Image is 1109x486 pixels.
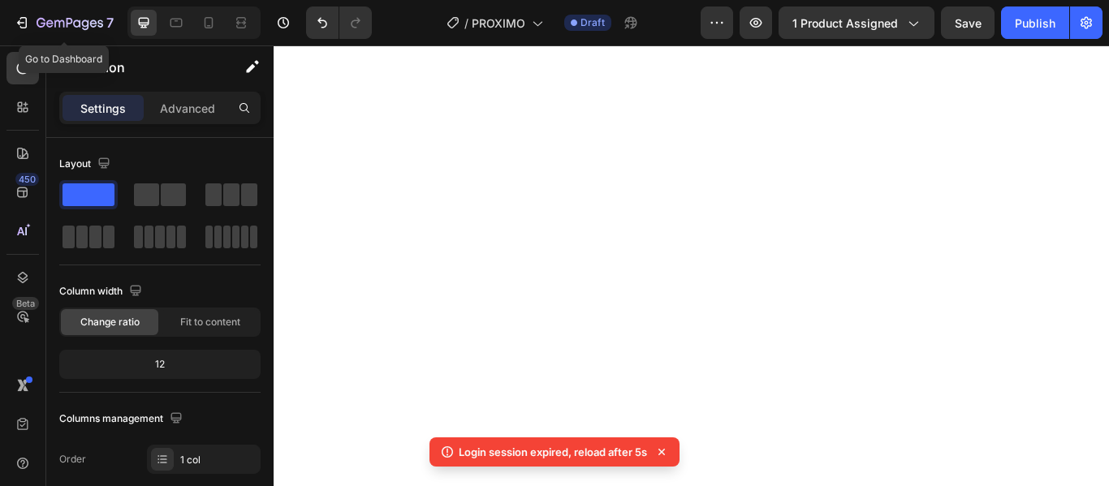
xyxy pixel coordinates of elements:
[792,15,898,32] span: 1 product assigned
[59,281,145,303] div: Column width
[59,452,86,467] div: Order
[15,173,39,186] div: 450
[160,100,215,117] p: Advanced
[80,315,140,329] span: Change ratio
[459,444,647,460] p: Login session expired, reload after 5s
[180,453,257,467] div: 1 col
[472,15,525,32] span: PROXIMO
[6,6,121,39] button: 7
[59,153,114,175] div: Layout
[1001,6,1069,39] button: Publish
[941,6,995,39] button: Save
[306,6,372,39] div: Undo/Redo
[180,315,240,329] span: Fit to content
[63,353,257,376] div: 12
[464,15,468,32] span: /
[79,58,212,77] p: Section
[59,408,186,430] div: Columns management
[955,16,982,30] span: Save
[12,297,39,310] div: Beta
[580,15,605,30] span: Draft
[779,6,934,39] button: 1 product assigned
[1015,15,1055,32] div: Publish
[106,13,114,32] p: 7
[274,45,1109,486] iframe: Design area
[80,100,126,117] p: Settings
